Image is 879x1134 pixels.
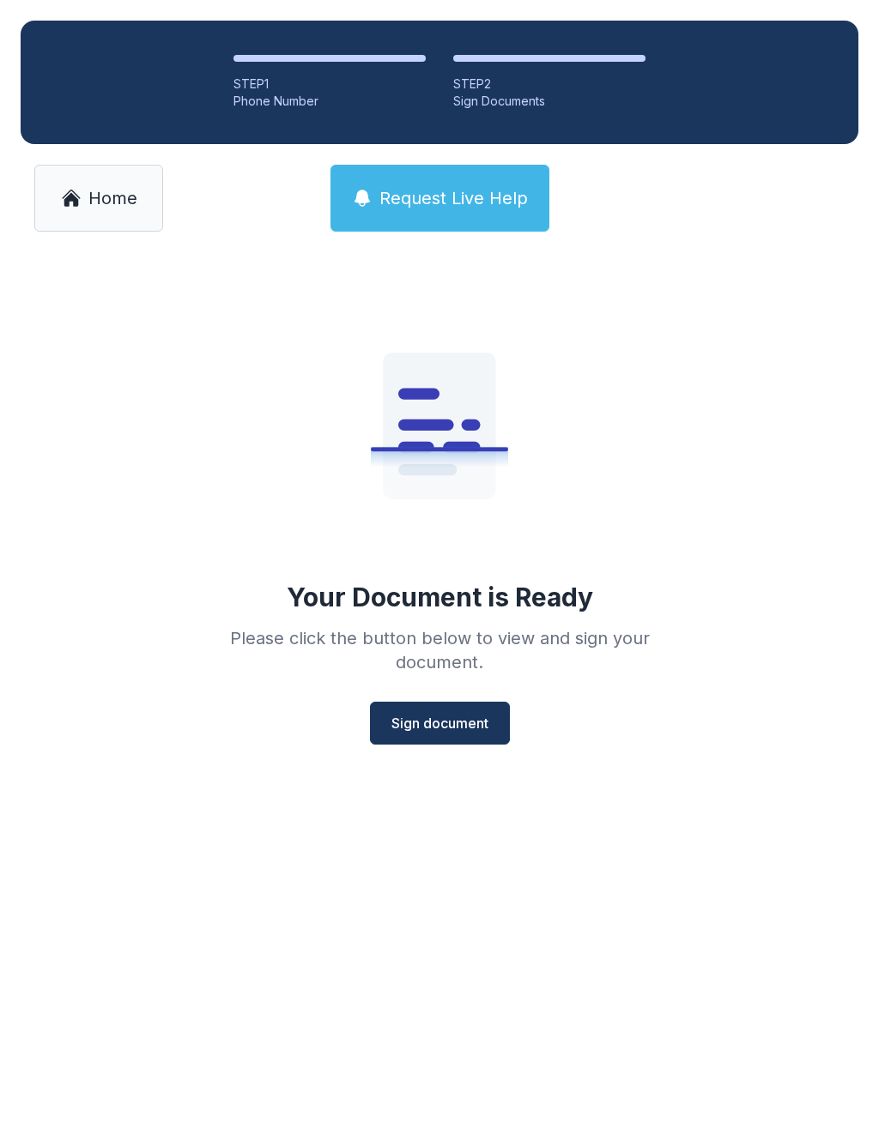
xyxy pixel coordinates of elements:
span: Home [88,186,137,210]
span: Request Live Help [379,186,528,210]
span: Sign document [391,713,488,733]
div: Please click the button below to view and sign your document. [192,626,687,674]
div: Sign Documents [453,93,646,110]
div: Phone Number [233,93,426,110]
div: STEP 1 [233,75,426,93]
div: Your Document is Ready [287,582,593,612]
div: STEP 2 [453,75,646,93]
